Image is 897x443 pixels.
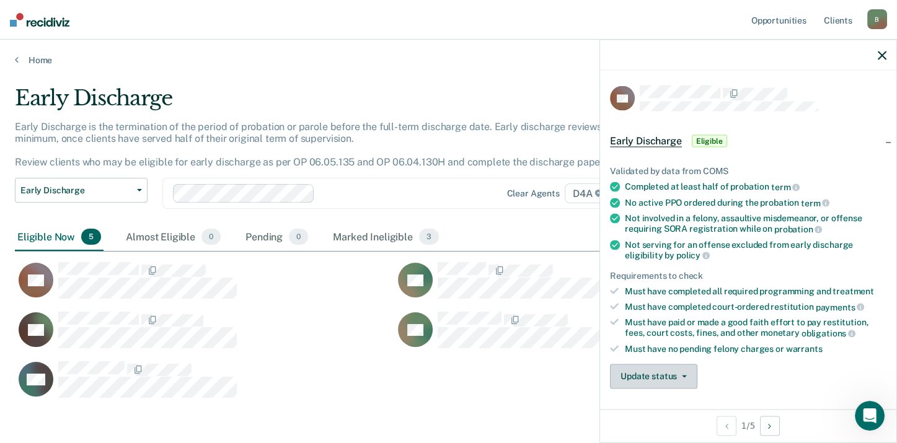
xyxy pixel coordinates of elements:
[10,13,69,27] img: Recidiviz
[565,183,610,203] span: D4A
[15,86,687,121] div: Early Discharge
[610,271,886,281] div: Requirements to check
[419,229,439,245] span: 3
[760,416,780,436] button: Next Opportunity
[600,121,896,161] div: Early DischargeEligible
[15,311,394,361] div: CaseloadOpportunityCell-0165970
[15,361,394,410] div: CaseloadOpportunityCell-0827046
[833,286,874,296] span: treatment
[610,166,886,177] div: Validated by data from COMS
[123,224,223,251] div: Almost Eligible
[289,229,308,245] span: 0
[15,224,104,251] div: Eligible Now
[717,416,736,436] button: Previous Opportunity
[15,261,394,311] div: CaseloadOpportunityCell-0774538
[816,302,865,312] span: payments
[507,188,560,199] div: Clear agents
[610,364,697,388] button: Update status
[394,261,774,311] div: CaseloadOpportunityCell-0806547
[625,286,886,296] div: Must have completed all required programming and
[625,317,886,338] div: Must have paid or made a good faith effort to pay restitution, fees, court costs, fines, and othe...
[201,229,221,245] span: 0
[867,9,887,29] div: B
[855,401,885,431] iframe: Intercom live chat
[610,135,682,147] span: Early Discharge
[330,224,441,251] div: Marked Ineligible
[394,311,774,361] div: CaseloadOpportunityCell-0742363
[243,224,311,251] div: Pending
[625,239,886,260] div: Not serving for an offense excluded from early discharge eligibility by
[676,250,710,260] span: policy
[625,213,886,234] div: Not involved in a felony, assaultive misdemeanor, or offense requiring SORA registration while on
[625,197,886,208] div: No active PPO ordered during the probation
[786,343,823,353] span: warrants
[692,135,727,147] span: Eligible
[20,185,132,196] span: Early Discharge
[81,229,101,245] span: 5
[15,121,681,169] p: Early Discharge is the termination of the period of probation or parole before the full-term disc...
[771,182,800,192] span: term
[801,198,829,208] span: term
[625,182,886,193] div: Completed at least half of probation
[774,224,823,234] span: probation
[15,55,882,66] a: Home
[625,301,886,312] div: Must have completed court-ordered restitution
[600,409,896,442] div: 1 / 5
[802,328,855,338] span: obligations
[625,343,886,354] div: Must have no pending felony charges or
